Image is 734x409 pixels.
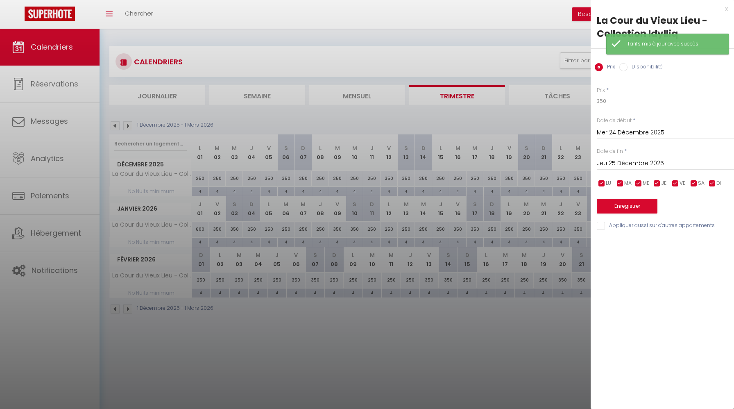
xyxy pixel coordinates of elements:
span: LU [606,180,611,187]
div: Tarifs mis à jour avec succès [627,40,720,48]
span: ME [643,180,649,187]
span: JE [661,180,666,187]
label: Disponibilité [628,63,663,72]
span: DI [716,180,721,187]
button: Ouvrir le widget de chat LiveChat [7,3,31,28]
span: SA [698,180,705,187]
label: Date de fin [597,148,623,155]
label: Prix [597,86,605,94]
label: Date de début [597,117,632,125]
div: La Cour du Vieux Lieu - Collection Idylliq [597,14,728,40]
div: x [591,4,728,14]
span: MA [624,180,632,187]
span: VE [680,180,685,187]
label: Prix [603,63,615,72]
button: Enregistrer [597,199,657,214]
